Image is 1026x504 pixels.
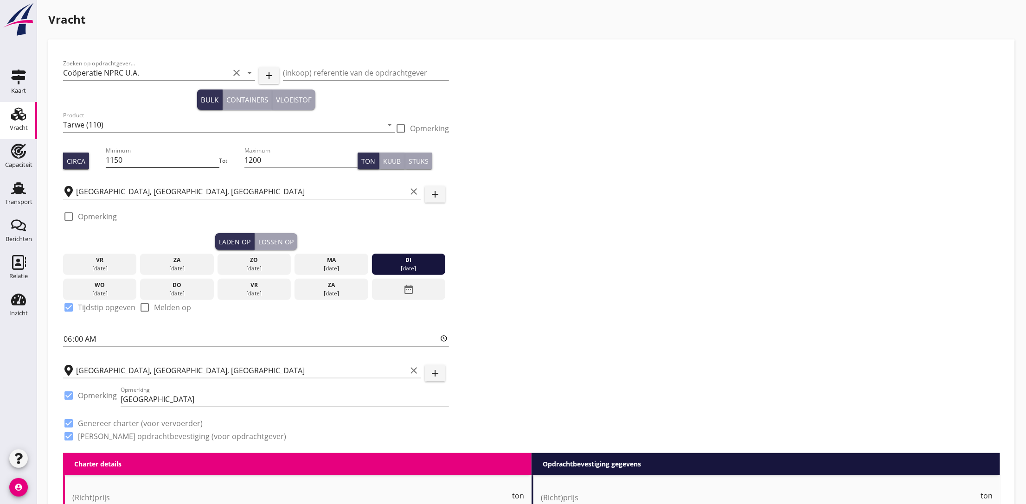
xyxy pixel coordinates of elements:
button: Bulk [197,89,223,110]
div: Relatie [9,273,28,279]
i: arrow_drop_down [244,67,255,78]
div: Inzicht [9,310,28,316]
div: [DATE] [142,264,212,273]
button: Containers [223,89,272,110]
label: Tijdstip opgeven [78,303,135,312]
i: clear [231,67,242,78]
label: Melden op [154,303,191,312]
input: (inkoop) referentie van de opdrachtgever [283,65,449,80]
div: wo [65,281,135,289]
div: Circa [67,156,85,166]
div: Ton [361,156,375,166]
div: Stuks [409,156,429,166]
div: Kaart [11,88,26,94]
div: [DATE] [220,289,289,298]
div: [DATE] [142,289,212,298]
div: zo [220,256,289,264]
div: Tot [219,157,244,165]
div: [DATE] [65,289,135,298]
div: [DATE] [297,289,366,298]
div: Berichten [6,236,32,242]
div: Laden op [219,237,250,247]
div: Containers [226,95,268,105]
i: arrow_drop_down [384,119,395,130]
input: Opmerking [121,392,449,407]
i: add [430,368,441,379]
div: Bulk [201,95,218,105]
label: Opmerking [78,212,117,221]
i: clear [408,186,419,197]
img: logo-small.a267ee39.svg [2,2,35,37]
input: Zoeken op opdrachtgever... [63,65,229,80]
button: Kuub [379,153,405,169]
div: za [142,256,212,264]
div: Lossen op [258,237,294,247]
button: Laden op [215,233,255,250]
div: Transport [5,199,32,205]
button: Circa [63,153,89,169]
input: Maximum [244,153,358,167]
div: [DATE] [65,264,135,273]
label: Opmerking [410,124,449,133]
label: [PERSON_NAME] opdrachtbevestiging (voor opdrachtgever) [78,432,286,441]
input: Minimum [106,153,219,167]
div: vr [220,281,289,289]
button: Lossen op [255,233,297,250]
label: Opmerking [78,391,117,400]
h1: Vracht [48,11,1015,28]
span: ton [981,492,993,499]
i: add [263,70,275,81]
div: ma [297,256,366,264]
button: Stuks [405,153,432,169]
i: clear [408,365,419,376]
div: di [374,256,443,264]
div: Capaciteit [5,162,32,168]
div: za [297,281,366,289]
input: Losplaats [76,363,406,378]
input: Product [63,117,382,132]
div: [DATE] [220,264,289,273]
span: ton [512,492,524,499]
button: Ton [358,153,379,169]
button: Vloeistof [272,89,315,110]
input: Laadplaats [76,184,406,199]
div: vr [65,256,135,264]
i: account_circle [9,478,28,497]
div: do [142,281,212,289]
div: Vracht [10,125,28,131]
div: Vloeistof [276,95,312,105]
i: add [430,189,441,200]
div: [DATE] [374,264,443,273]
div: Kuub [383,156,401,166]
div: [DATE] [297,264,366,273]
label: Genereer charter (voor vervoerder) [78,419,203,428]
i: date_range [403,281,414,298]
